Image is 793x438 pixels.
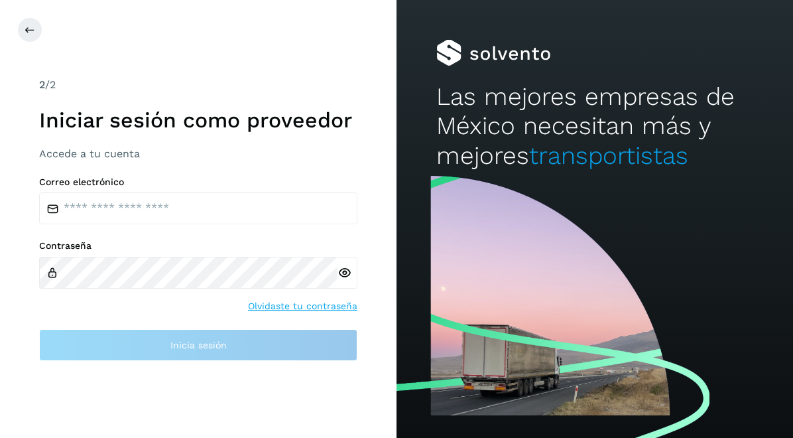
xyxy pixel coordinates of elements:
label: Contraseña [39,240,357,252]
label: Correo electrónico [39,177,357,188]
h1: Iniciar sesión como proveedor [39,108,357,133]
h2: Las mejores empresas de México necesitan más y mejores [436,82,753,171]
span: transportistas [529,141,688,170]
button: Inicia sesión [39,329,357,361]
a: Olvidaste tu contraseña [248,299,357,313]
div: /2 [39,77,357,93]
span: Inicia sesión [170,340,227,350]
span: 2 [39,78,45,91]
h3: Accede a tu cuenta [39,147,357,160]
